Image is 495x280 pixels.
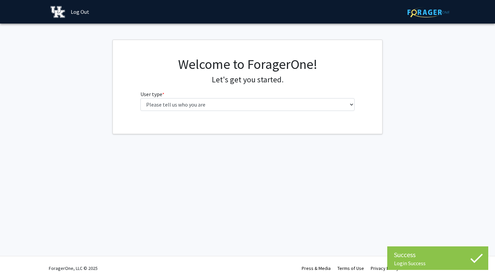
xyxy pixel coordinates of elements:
[337,265,364,271] a: Terms of Use
[140,90,164,98] label: User type
[394,250,482,260] div: Success
[140,75,355,85] h4: Let's get you started.
[302,265,331,271] a: Press & Media
[407,7,450,17] img: ForagerOne Logo
[394,260,482,267] div: Login Success
[371,265,399,271] a: Privacy Policy
[51,6,65,18] img: University of Kentucky Logo
[49,256,98,280] div: ForagerOne, LLC © 2025
[140,56,355,72] h1: Welcome to ForagerOne!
